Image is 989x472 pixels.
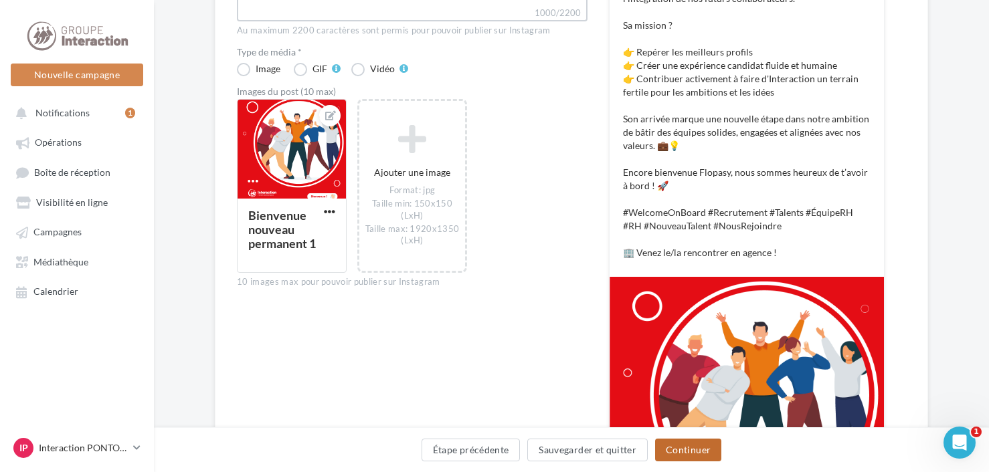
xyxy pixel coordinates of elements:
a: IP Interaction PONTOISE [11,435,143,461]
button: Notifications 1 [8,100,141,124]
div: 1 [125,108,135,118]
span: Médiathèque [33,256,88,267]
label: 1000/2200 [237,6,588,21]
a: Calendrier [8,279,146,303]
div: Images du post (10 max) [237,87,588,96]
span: Notifications [35,107,90,118]
span: 1 [971,427,982,437]
button: Sauvegarder et quitter [527,439,648,461]
div: Bienvenue nouveau permanent 1 [248,208,316,251]
a: Visibilité en ligne [8,190,146,214]
div: Vidéo [370,64,395,74]
div: 10 images max pour pouvoir publier sur Instagram [237,276,588,288]
a: Boîte de réception [8,160,146,185]
div: Image [256,64,280,74]
button: Continuer [655,439,721,461]
a: Médiathèque [8,249,146,273]
iframe: Intercom live chat [943,427,976,459]
span: Boîte de réception [34,166,110,178]
span: Opérations [35,137,82,148]
div: Au maximum 2200 caractères sont permis pour pouvoir publier sur Instagram [237,25,588,37]
div: GIF [312,64,327,74]
button: Nouvelle campagne [11,64,143,86]
a: Campagnes [8,219,146,243]
span: IP [19,441,28,455]
button: Étape précédente [422,439,521,461]
a: Opérations [8,130,146,154]
p: Interaction PONTOISE [39,441,128,455]
span: Calendrier [33,286,78,298]
span: Visibilité en ligne [36,197,108,208]
label: Type de média * [237,47,588,57]
span: Campagnes [33,227,82,238]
